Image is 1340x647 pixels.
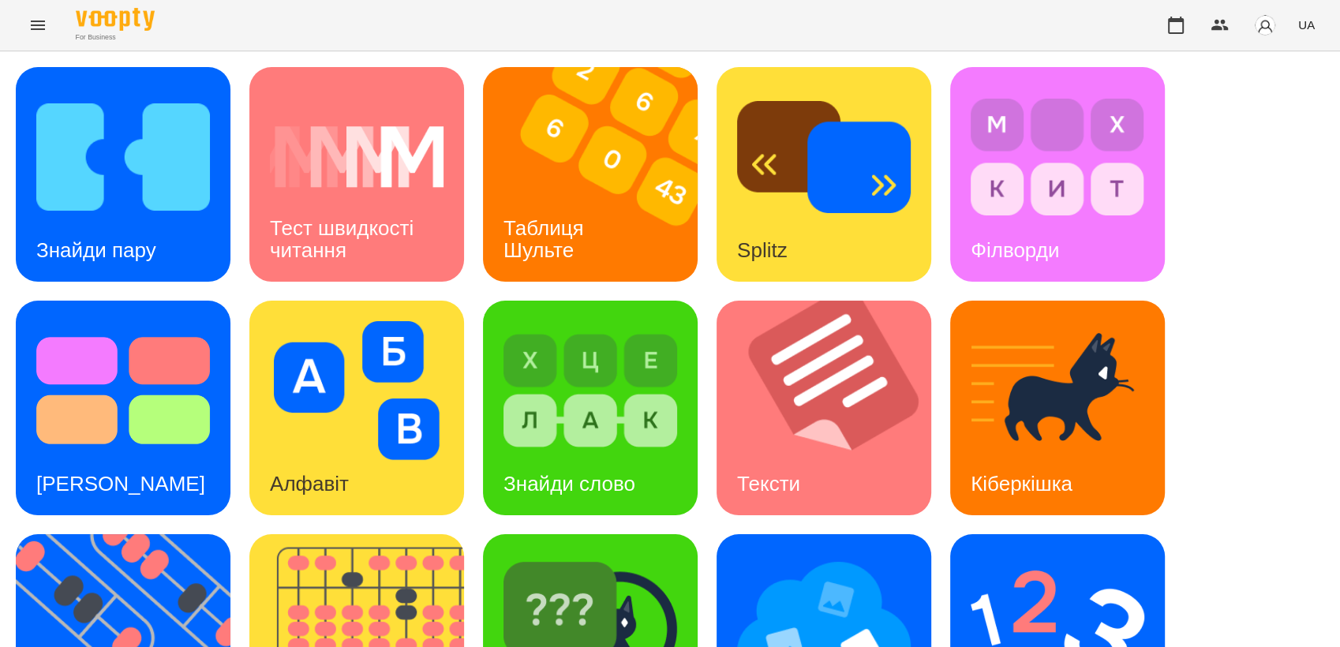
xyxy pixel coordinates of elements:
a: АлфавітАлфавіт [249,301,464,515]
img: Тест Струпа [36,321,210,460]
h3: Знайди слово [503,472,635,496]
h3: Тест швидкості читання [270,216,419,261]
img: avatar_s.png [1254,14,1276,36]
img: Кіберкішка [971,321,1144,460]
h3: Знайди пару [36,238,156,262]
a: ФілвордиФілворди [950,67,1165,282]
img: Тексти [717,301,951,515]
button: UA [1292,10,1321,39]
a: Тест швидкості читанняТест швидкості читання [249,67,464,282]
span: UA [1298,17,1315,33]
h3: Splitz [737,238,788,262]
h3: Кіберкішка [971,472,1072,496]
h3: Тексти [737,472,800,496]
img: Алфавіт [270,321,444,460]
img: Voopty Logo [76,8,155,31]
img: Знайди пару [36,88,210,226]
h3: [PERSON_NAME] [36,472,205,496]
img: Філворди [971,88,1144,226]
a: SplitzSplitz [717,67,931,282]
img: Знайди слово [503,321,677,460]
a: Таблиця ШультеТаблиця Шульте [483,67,698,282]
span: For Business [76,32,155,43]
img: Splitz [737,88,911,226]
h3: Таблиця Шульте [503,216,590,261]
h3: Філворди [971,238,1059,262]
h3: Алфавіт [270,472,349,496]
a: Знайди паруЗнайди пару [16,67,230,282]
a: ТекстиТексти [717,301,931,515]
a: Знайди словоЗнайди слово [483,301,698,515]
img: Тест швидкості читання [270,88,444,226]
a: Тест Струпа[PERSON_NAME] [16,301,230,515]
a: КіберкішкаКіберкішка [950,301,1165,515]
button: Menu [19,6,57,44]
img: Таблиця Шульте [483,67,717,282]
